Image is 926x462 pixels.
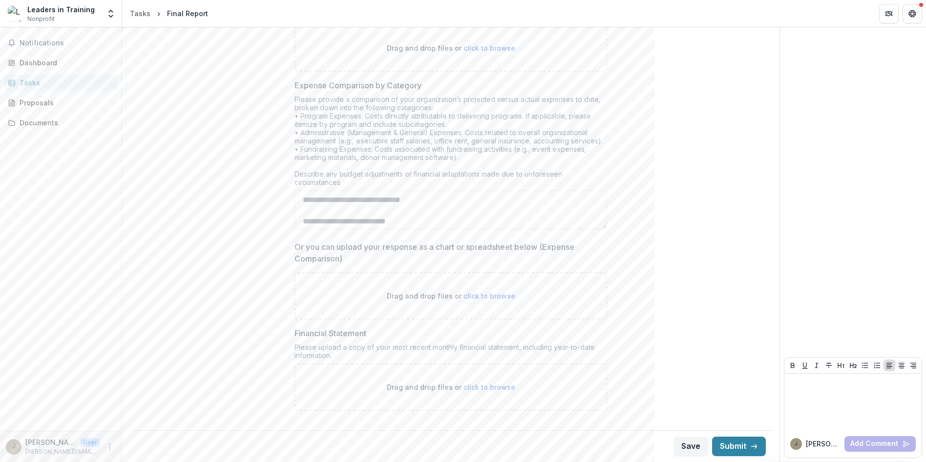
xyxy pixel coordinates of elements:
[4,55,118,71] a: Dashboard
[25,437,76,447] p: [PERSON_NAME][EMAIL_ADDRESS][DOMAIN_NAME]
[903,4,922,23] button: Get Help
[4,115,118,131] a: Documents
[884,360,895,371] button: Align Left
[104,4,118,23] button: Open entity switcher
[811,360,822,371] button: Italicize
[879,4,899,23] button: Partners
[463,292,515,300] span: click to browse
[795,442,798,446] div: janise@grantmesuccess.com
[712,437,766,456] button: Submit
[387,382,515,392] p: Drag and drop files or
[387,43,515,53] p: Drag and drop files or
[871,360,883,371] button: Ordered List
[80,438,100,447] p: User
[4,75,118,91] a: Tasks
[295,80,421,91] p: Expense Comparison by Category
[673,437,708,456] button: Save
[130,8,150,19] div: Tasks
[896,360,907,371] button: Align Center
[387,291,515,301] p: Drag and drop files or
[4,35,118,51] button: Notifications
[20,39,114,47] span: Notifications
[27,4,95,15] div: Leaders in Training
[847,360,859,371] button: Heading 2
[167,8,208,19] div: Final Report
[799,360,811,371] button: Underline
[859,360,871,371] button: Bullet List
[27,15,55,23] span: Nonprofit
[295,327,366,339] p: Financial Statement
[104,441,116,453] button: More
[806,439,841,449] p: [PERSON_NAME][EMAIL_ADDRESS][DOMAIN_NAME]
[463,44,515,52] span: click to browse
[823,360,835,371] button: Strike
[126,6,212,20] nav: breadcrumb
[787,360,799,371] button: Bold
[295,241,601,264] p: Or you can upload your response as a chart or spreadsheet below (Expense Comparison)
[835,360,847,371] button: Heading 1
[20,58,110,68] div: Dashboard
[4,95,118,111] a: Proposals
[295,95,607,190] div: Please provide a comparison of your organization’s projected versus actual expenses to date, brok...
[463,383,515,391] span: click to browse
[907,360,919,371] button: Align Right
[20,98,110,108] div: Proposals
[126,6,154,20] a: Tasks
[25,447,100,456] p: [PERSON_NAME][EMAIL_ADDRESS][DOMAIN_NAME]
[20,118,110,128] div: Documents
[295,343,607,363] div: Please upload a copy of your most recent monthly financial statement, including year-to-date info...
[12,443,16,450] div: janise@grantmesuccess.com
[20,78,110,88] div: Tasks
[8,6,23,21] img: Leaders in Training
[844,436,916,452] button: Add Comment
